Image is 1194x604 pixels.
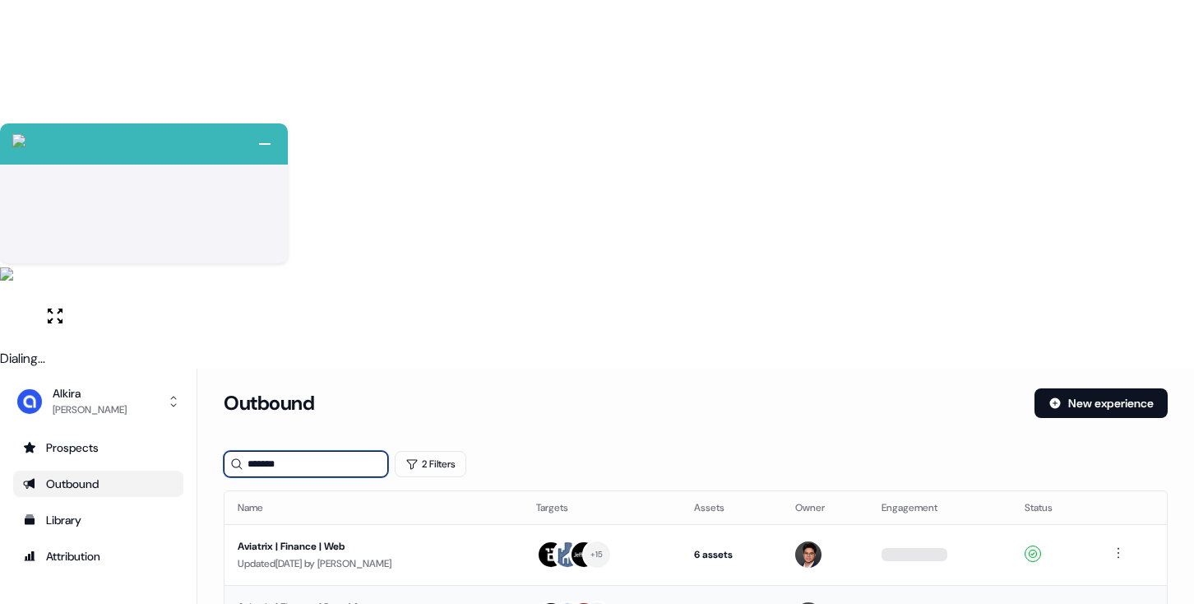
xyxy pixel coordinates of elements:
[590,547,604,562] div: + 15
[53,402,127,418] div: [PERSON_NAME]
[523,491,681,524] th: Targets
[13,434,183,461] a: Go to prospects
[224,391,314,416] h3: Outbound
[13,471,183,497] a: Go to outbound experience
[238,555,510,572] div: Updated [DATE] by [PERSON_NAME]
[13,543,183,569] a: Go to attribution
[224,491,523,524] th: Name
[681,491,782,524] th: Assets
[238,538,510,555] div: Aviatrix | Finance | Web
[13,382,183,421] button: Alkira[PERSON_NAME]
[12,134,25,147] img: callcloud-icon-white-35.svg
[13,507,183,533] a: Go to templates
[23,476,174,492] div: Outbound
[782,491,868,524] th: Owner
[694,546,769,563] div: 6 assets
[1011,491,1095,524] th: Status
[1034,388,1168,418] button: New experience
[23,548,174,565] div: Attribution
[868,491,1011,524] th: Engagement
[23,439,174,456] div: Prospects
[395,451,466,477] button: 2 Filters
[53,385,127,402] div: Alkira
[795,541,821,568] img: Hugh
[23,512,174,528] div: Library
